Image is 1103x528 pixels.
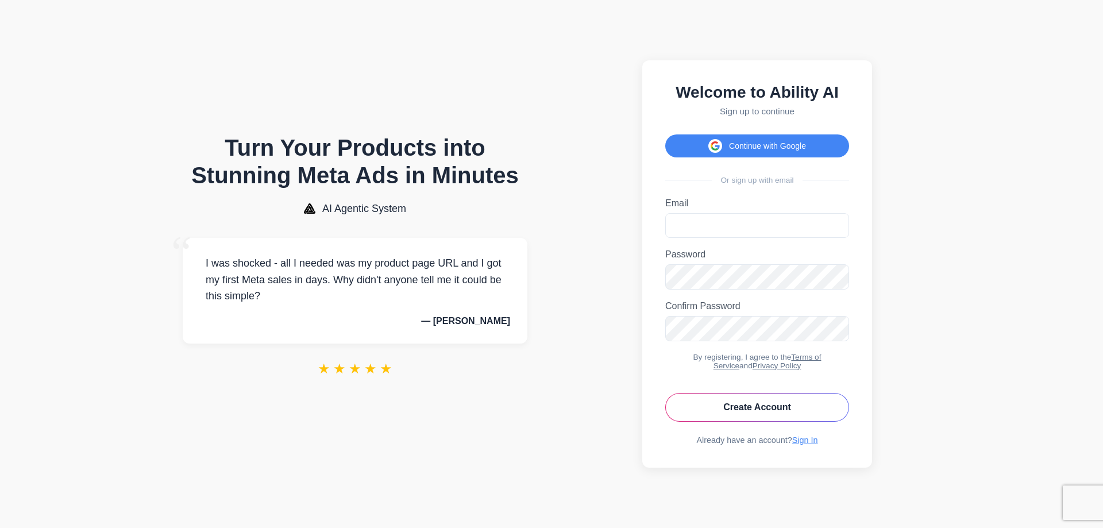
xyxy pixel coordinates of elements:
[753,361,801,370] a: Privacy Policy
[665,249,849,260] label: Password
[665,176,849,184] div: Or sign up with email
[333,361,346,377] span: ★
[665,198,849,209] label: Email
[665,134,849,157] button: Continue with Google
[714,353,822,370] a: Terms of Service
[318,361,330,377] span: ★
[665,83,849,102] h2: Welcome to Ability AI
[792,435,818,445] a: Sign In
[665,301,849,311] label: Confirm Password
[171,226,192,279] span: “
[322,203,406,215] span: AI Agentic System
[665,353,849,370] div: By registering, I agree to the and
[183,134,527,189] h1: Turn Your Products into Stunning Meta Ads in Minutes
[200,255,510,305] p: I was shocked - all I needed was my product page URL and I got my first Meta sales in days. Why d...
[665,393,849,422] button: Create Account
[380,361,392,377] span: ★
[349,361,361,377] span: ★
[665,435,849,445] div: Already have an account?
[200,316,510,326] p: — [PERSON_NAME]
[304,203,315,214] img: AI Agentic System Logo
[665,106,849,116] p: Sign up to continue
[364,361,377,377] span: ★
